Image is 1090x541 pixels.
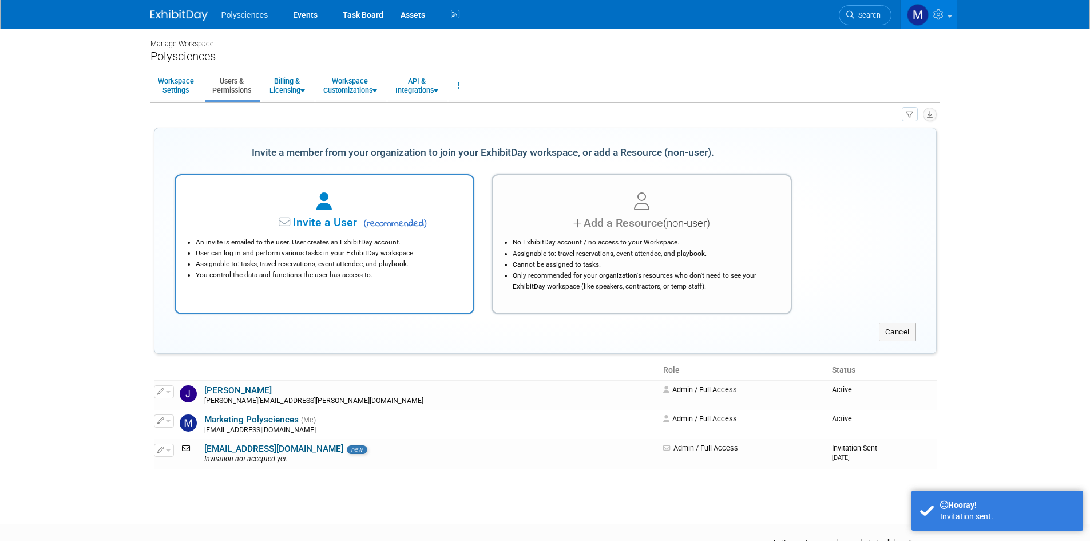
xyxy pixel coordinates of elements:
[196,237,459,248] li: An invite is emailed to the user. User creates an ExhibitDay account.
[180,385,197,402] img: Julianna Klepacki
[513,237,776,248] li: No ExhibitDay account / no access to your Workspace.
[150,10,208,21] img: ExhibitDay
[347,445,367,455] span: new
[363,218,367,228] span: (
[204,414,299,425] a: Marketing Polysciences
[513,248,776,259] li: Assignable to: travel reservations, event attendee, and playbook.
[907,4,929,26] img: Marketing Polysciences
[204,455,656,464] div: Invitation not accepted yet.
[204,444,343,454] a: [EMAIL_ADDRESS][DOMAIN_NAME]
[180,414,197,432] img: Marketing Polysciences
[940,511,1075,522] div: Invitation sent.
[879,323,916,341] button: Cancel
[196,270,459,281] li: You control the data and functions the user has access to.
[663,217,710,230] span: (non-user)
[205,72,259,100] a: Users &Permissions
[204,397,656,406] div: [PERSON_NAME][EMAIL_ADDRESS][PERSON_NAME][DOMAIN_NAME]
[940,499,1075,511] div: Hooray!
[663,414,737,423] span: Admin / Full Access
[424,218,427,228] span: )
[150,72,201,100] a: WorkspaceSettings
[360,217,427,231] span: recommended
[663,444,738,452] span: Admin / Full Access
[388,72,446,100] a: API &Integrations
[221,216,357,229] span: Invite a User
[316,72,385,100] a: WorkspaceCustomizations
[854,11,881,19] span: Search
[204,385,272,396] a: [PERSON_NAME]
[827,361,936,380] th: Status
[150,29,940,49] div: Manage Workspace
[513,270,776,292] li: Only recommended for your organization's resources who don't need to see your ExhibitDay workspac...
[513,259,776,270] li: Cannot be assigned to tasks.
[196,248,459,259] li: User can log in and perform various tasks in your ExhibitDay workspace.
[204,426,656,435] div: [EMAIL_ADDRESS][DOMAIN_NAME]
[659,361,827,380] th: Role
[663,385,737,394] span: Admin / Full Access
[507,215,776,231] div: Add a Resource
[150,49,940,64] div: Polysciences
[221,10,268,19] span: Polysciences
[262,72,312,100] a: Billing &Licensing
[832,454,850,461] small: [DATE]
[832,444,877,461] span: Invitation Sent
[832,414,852,423] span: Active
[832,385,852,394] span: Active
[196,259,459,270] li: Assignable to: tasks, travel reservations, event attendee, and playbook.
[175,140,792,165] div: Invite a member from your organization to join your ExhibitDay workspace, or add a Resource (non-...
[301,416,316,424] span: (Me)
[839,5,891,25] a: Search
